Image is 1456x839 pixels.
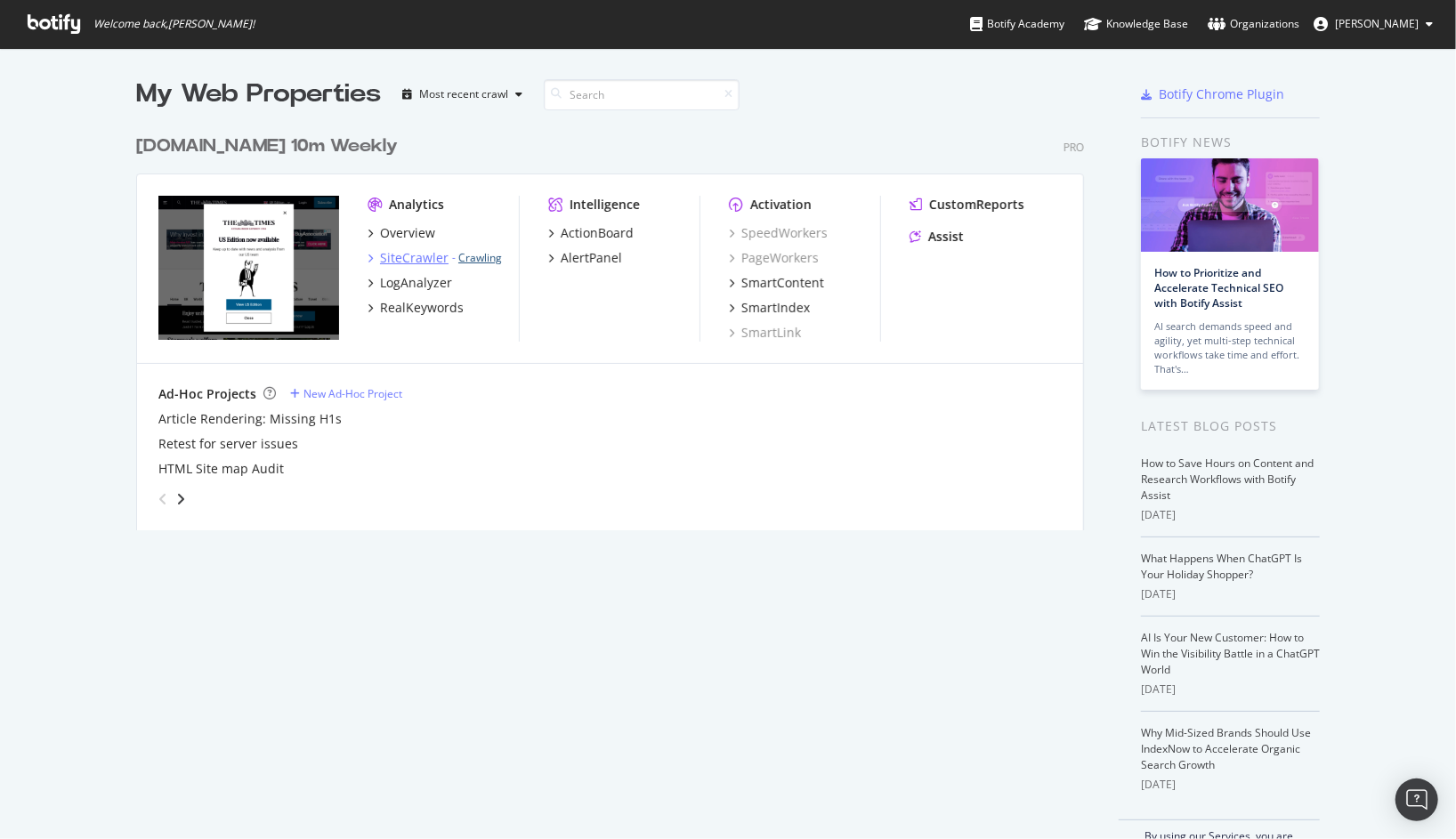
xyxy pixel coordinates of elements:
div: Knowledge Base [1084,15,1188,33]
div: grid [136,112,1098,530]
a: Overview [368,224,435,242]
div: [DATE] [1141,586,1320,602]
a: Why Mid-Sized Brands Should Use IndexNow to Accelerate Organic Search Growth [1141,725,1311,772]
div: Ad-Hoc Projects [158,385,256,403]
button: Most recent crawl [395,80,530,109]
a: How to Prioritize and Accelerate Technical SEO with Botify Assist [1154,265,1283,311]
div: SmartIndex [741,299,810,317]
span: Paul Leclercq [1335,16,1419,31]
a: SpeedWorkers [729,224,828,242]
div: Botify Chrome Plugin [1159,85,1284,103]
a: RealKeywords [368,299,464,317]
div: CustomReports [929,196,1024,214]
a: LogAnalyzer [368,274,452,292]
div: Pro [1064,140,1084,155]
div: My Web Properties [136,77,381,112]
div: SiteCrawler [380,249,449,267]
a: AI Is Your New Customer: How to Win the Visibility Battle in a ChatGPT World [1141,630,1320,677]
div: AI search demands speed and agility, yet multi-step technical workflows take time and effort. Tha... [1154,319,1306,376]
a: ActionBoard [548,224,634,242]
div: [DATE] [1141,682,1320,698]
div: Open Intercom Messenger [1395,778,1438,821]
a: [DOMAIN_NAME] 10m Weekly [136,133,405,159]
div: Overview [380,224,435,242]
a: HTML Site map Audit [158,460,284,478]
a: Botify Chrome Plugin [1141,85,1284,103]
a: How to Save Hours on Content and Research Workflows with Botify Assist [1141,456,1314,503]
div: [DATE] [1141,507,1320,523]
div: New Ad-Hoc Project [303,386,402,401]
a: New Ad-Hoc Project [290,386,402,401]
div: Most recent crawl [419,89,508,100]
div: Latest Blog Posts [1141,416,1320,436]
a: What Happens When ChatGPT Is Your Holiday Shopper? [1141,551,1302,582]
a: Retest for server issues [158,435,298,453]
div: [DOMAIN_NAME] 10m Weekly [136,133,398,159]
div: [DATE] [1141,777,1320,793]
a: SmartContent [729,274,824,292]
a: Article Rendering: Missing H1s [158,410,342,428]
div: Activation [750,196,812,214]
a: SmartLink [729,324,801,342]
img: www.TheTimes.co.uk [158,196,339,340]
div: Assist [928,228,964,246]
div: Botify Academy [970,15,1064,33]
a: Crawling [458,250,502,265]
img: How to Prioritize and Accelerate Technical SEO with Botify Assist [1141,158,1319,252]
span: Welcome back, [PERSON_NAME] ! [93,17,255,31]
div: angle-right [174,490,187,508]
div: Analytics [389,196,444,214]
input: Search [544,79,740,110]
div: SmartContent [741,274,824,292]
a: AlertPanel [548,249,622,267]
div: LogAnalyzer [380,274,452,292]
div: AlertPanel [561,249,622,267]
div: Botify news [1141,133,1320,152]
a: PageWorkers [729,249,819,267]
a: Assist [910,228,964,246]
div: Intelligence [570,196,640,214]
div: Organizations [1208,15,1299,33]
button: [PERSON_NAME] [1299,10,1447,38]
a: SiteCrawler- Crawling [368,249,502,267]
div: RealKeywords [380,299,464,317]
a: CustomReports [910,196,1024,214]
div: ActionBoard [561,224,634,242]
div: angle-left [151,485,174,513]
div: - [452,250,502,265]
a: SmartIndex [729,299,810,317]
